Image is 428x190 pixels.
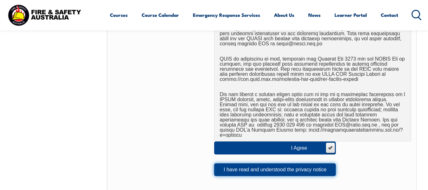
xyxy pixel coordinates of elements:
a: Contact [381,7,398,23]
a: Courses [110,7,128,23]
a: Course Calendar [142,7,179,23]
button: I have read and understood the privacy notice [214,163,336,176]
a: Learner Portal [335,7,367,23]
div: I Agree [291,146,320,151]
a: About Us [274,7,294,23]
a: Emergency Response Services [193,7,260,23]
a: News [308,7,321,23]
